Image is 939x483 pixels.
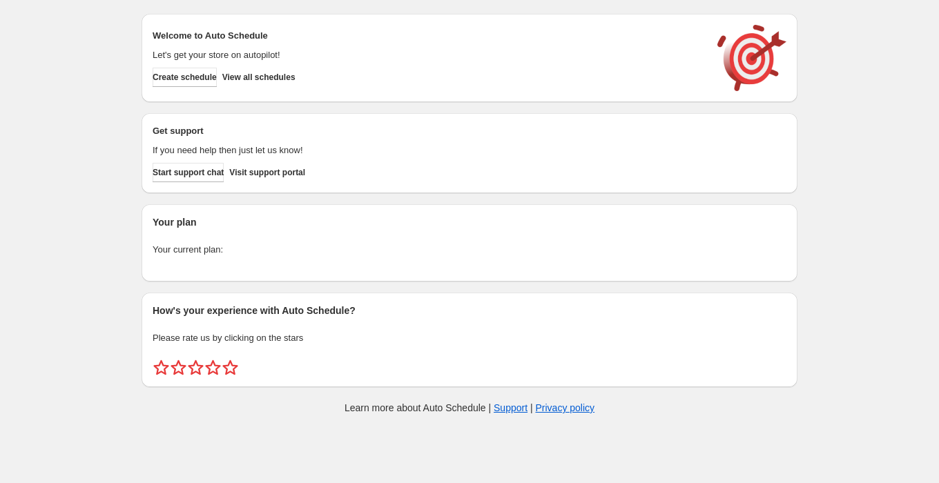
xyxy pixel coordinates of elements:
[153,331,786,345] p: Please rate us by clicking on the stars
[153,215,786,229] h2: Your plan
[229,163,305,182] a: Visit support portal
[536,402,595,413] a: Privacy policy
[229,167,305,178] span: Visit support portal
[494,402,527,413] a: Support
[153,144,704,157] p: If you need help then just let us know!
[153,29,704,43] h2: Welcome to Auto Schedule
[345,401,594,415] p: Learn more about Auto Schedule | |
[153,163,224,182] a: Start support chat
[153,167,224,178] span: Start support chat
[153,72,217,83] span: Create schedule
[153,304,786,317] h2: How's your experience with Auto Schedule?
[153,68,217,87] button: Create schedule
[153,48,704,62] p: Let's get your store on autopilot!
[153,243,786,257] p: Your current plan:
[222,68,296,87] button: View all schedules
[222,72,296,83] span: View all schedules
[153,124,704,138] h2: Get support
